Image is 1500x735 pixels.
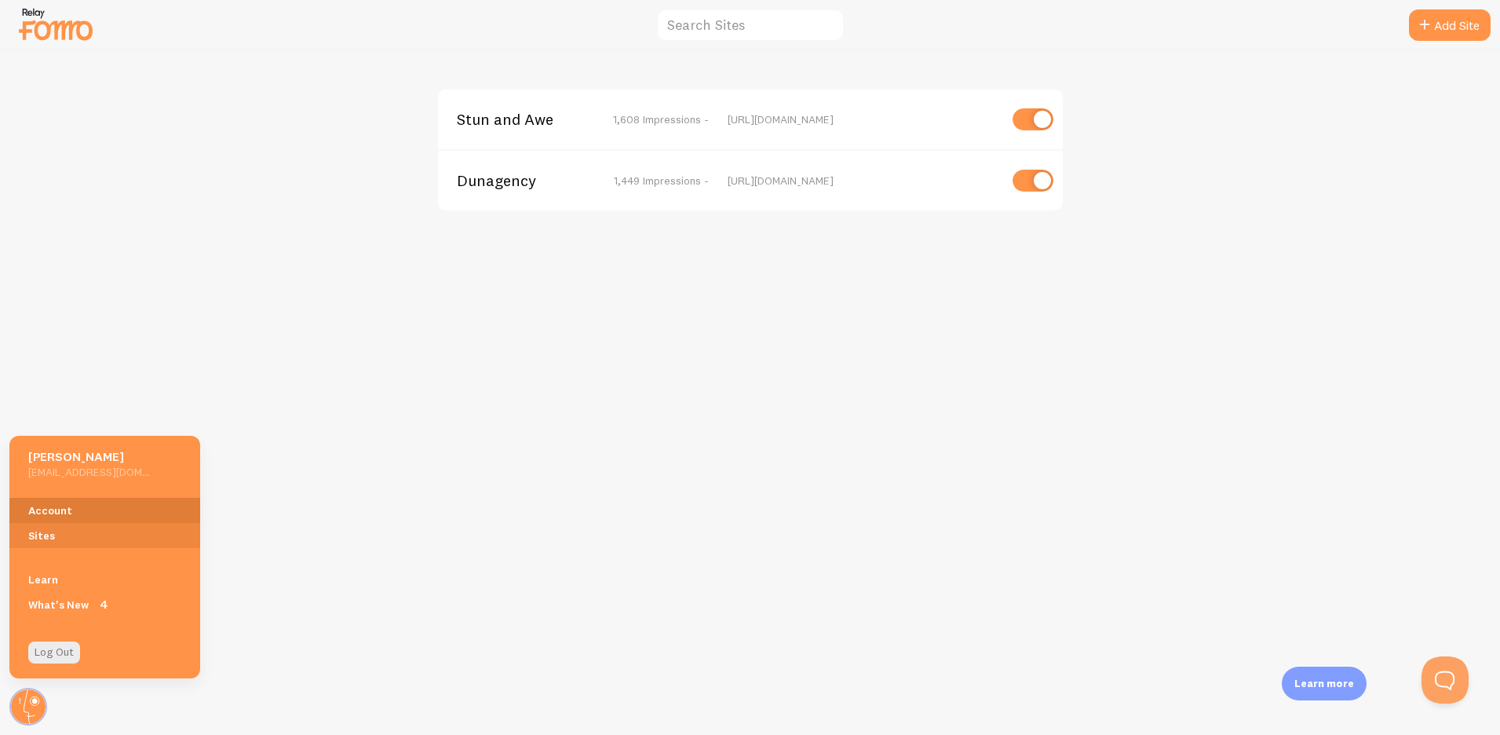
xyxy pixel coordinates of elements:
div: Learn more [1282,667,1367,700]
span: 1,449 Impressions - [614,174,709,188]
h5: [EMAIL_ADDRESS][DOMAIN_NAME] [28,465,150,479]
span: 1,608 Impressions - [613,112,709,126]
a: What's New [9,592,200,617]
iframe: Help Scout Beacon - Open [1422,656,1469,704]
a: Log Out [28,642,80,664]
span: 4 [96,597,111,612]
a: Learn [9,567,200,592]
a: Sites [9,523,200,548]
h5: [PERSON_NAME] [28,448,150,465]
span: Dunagency [457,174,583,188]
span: Stun and Awe [457,112,583,126]
div: [URL][DOMAIN_NAME] [728,112,998,126]
img: fomo-relay-logo-orange.svg [16,4,95,44]
a: Account [9,498,200,523]
p: Learn more [1294,676,1354,691]
div: [URL][DOMAIN_NAME] [728,174,998,188]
